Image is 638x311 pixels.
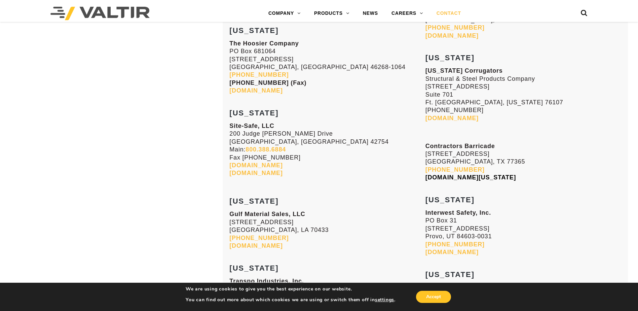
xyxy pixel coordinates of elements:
[262,7,307,20] a: COMPANY
[229,122,425,177] p: 200 Judge [PERSON_NAME] Drive [GEOGRAPHIC_DATA], [GEOGRAPHIC_DATA] 42754 Main: Fax [PHONE_NUMBER]
[430,7,468,20] a: CONTACT
[356,7,385,20] a: NEWS
[425,67,503,74] strong: [US_STATE] Corrugators
[425,24,485,31] a: [PHONE_NUMBER]
[229,242,283,249] a: [DOMAIN_NAME]
[229,235,289,241] a: [PHONE_NUMBER]
[229,40,299,47] strong: The Hoosier Company
[229,278,304,284] strong: Transpo Industries, Inc.
[425,54,475,62] strong: [US_STATE]
[385,7,430,20] a: CAREERS
[229,109,278,117] strong: [US_STATE]
[375,297,394,303] button: settings
[229,162,283,169] a: [DOMAIN_NAME]
[425,115,479,122] a: [DOMAIN_NAME]
[229,71,289,78] a: [PHONE_NUMBER]
[229,210,425,250] p: [STREET_ADDRESS] [GEOGRAPHIC_DATA], LA 70433
[425,209,621,256] p: PO Box 31 [STREET_ADDRESS] Provo, UT 84603-0031
[425,166,485,173] a: [PHONE_NUMBER]
[425,270,475,279] strong: [US_STATE]
[229,123,274,129] strong: Site-Safe, LLC
[425,241,485,248] a: [PHONE_NUMBER]
[229,197,278,205] strong: [US_STATE]
[229,26,278,35] strong: [US_STATE]
[425,249,479,255] a: [DOMAIN_NAME]
[425,32,479,39] a: [DOMAIN_NAME]
[229,40,425,95] p: PO Box 681064 [STREET_ADDRESS] [GEOGRAPHIC_DATA], [GEOGRAPHIC_DATA] 46268-1064
[229,87,283,94] a: [DOMAIN_NAME]
[50,7,150,20] img: Valtir
[425,196,475,204] strong: [US_STATE]
[186,286,396,292] p: We are using cookies to give you the best experience on our website.
[425,209,491,216] strong: Interwest Safety, Inc.
[229,79,306,86] strong: [PHONE_NUMBER] (Fax)
[416,291,451,303] button: Accept
[229,170,283,176] a: [DOMAIN_NAME]
[229,264,278,272] strong: [US_STATE]
[425,174,516,181] a: [DOMAIN_NAME][US_STATE]
[425,67,621,122] p: Structural & Steel Products Company [STREET_ADDRESS] Suite 701 Ft. [GEOGRAPHIC_DATA], [US_STATE] ...
[425,142,621,182] p: [STREET_ADDRESS] [GEOGRAPHIC_DATA], TX 77365
[229,211,305,217] strong: Gulf Material Sales, LLC
[246,146,286,153] a: 800.388.6884
[307,7,356,20] a: PRODUCTS
[186,297,396,303] p: You can find out more about which cookies we are using or switch them off in .
[425,143,495,149] strong: Contractors Barricade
